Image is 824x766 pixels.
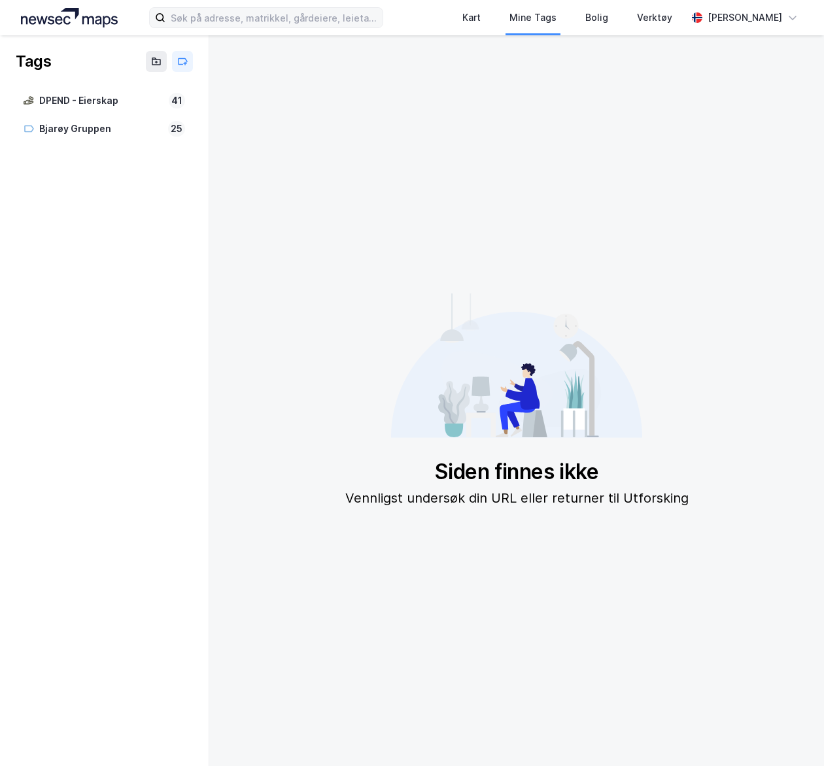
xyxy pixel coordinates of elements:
[637,10,672,25] div: Verktøy
[708,10,782,25] div: [PERSON_NAME]
[168,121,185,137] div: 25
[16,51,51,72] div: Tags
[16,88,193,114] a: DPEND - Eierskap41
[39,93,163,109] div: DPEND - Eierskap
[345,488,689,508] div: Vennligst undersøk din URL eller returner til Utforsking
[759,703,824,766] div: Kontrollprogram for chat
[462,10,481,25] div: Kart
[21,8,118,27] img: logo.a4113a55bc3d86da70a041830d287a7e.svg
[759,703,824,766] iframe: Chat Widget
[39,121,163,137] div: Bjarøy Gruppen
[169,93,185,108] div: 41
[509,10,557,25] div: Mine Tags
[585,10,608,25] div: Bolig
[16,116,193,142] a: Bjarøy Gruppen25
[345,459,689,485] div: Siden finnes ikke
[165,8,382,27] input: Søk på adresse, matrikkel, gårdeiere, leietakere eller personer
